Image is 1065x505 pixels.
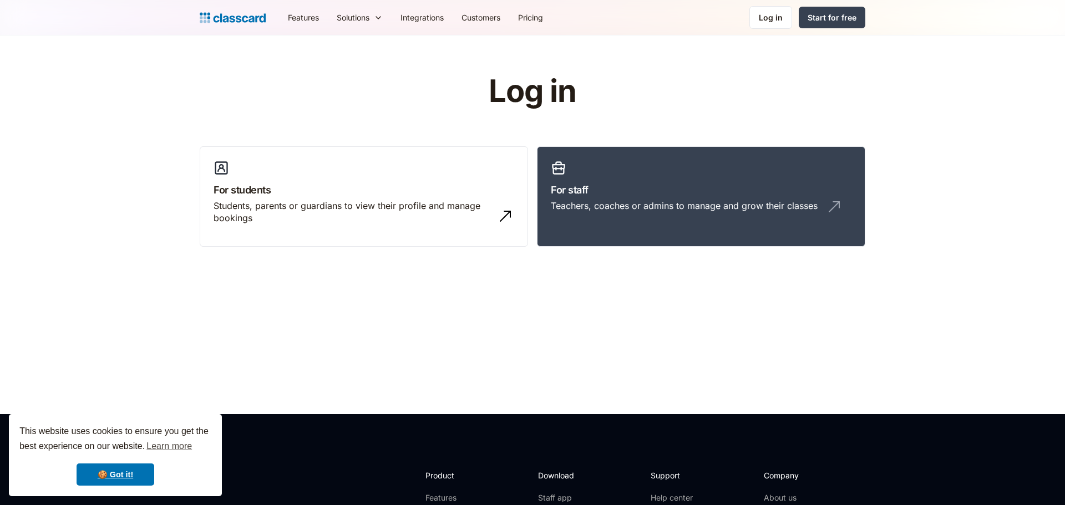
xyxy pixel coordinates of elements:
h2: Product [425,470,485,481]
h2: Download [538,470,584,481]
div: Teachers, coaches or admins to manage and grow their classes [551,200,818,212]
a: Help center [651,492,696,503]
a: Customers [453,5,509,30]
h3: For staff [551,182,851,197]
a: learn more about cookies [145,438,194,455]
a: Start for free [799,7,865,28]
div: Start for free [808,12,856,23]
a: dismiss cookie message [77,463,154,486]
a: Staff app [538,492,584,503]
a: Integrations [392,5,453,30]
a: For studentsStudents, parents or guardians to view their profile and manage bookings [200,146,528,247]
span: This website uses cookies to ensure you get the best experience on our website. [19,425,211,455]
a: Features [425,492,485,503]
h2: Support [651,470,696,481]
h3: For students [214,182,514,197]
h2: Company [764,470,838,481]
div: Solutions [328,5,392,30]
div: Solutions [337,12,369,23]
div: Log in [759,12,783,23]
a: Log in [749,6,792,29]
a: Features [279,5,328,30]
a: Pricing [509,5,552,30]
a: home [200,10,266,25]
a: For staffTeachers, coaches or admins to manage and grow their classes [537,146,865,247]
h1: Log in [357,74,709,109]
a: About us [764,492,838,503]
div: Students, parents or guardians to view their profile and manage bookings [214,200,492,225]
div: cookieconsent [9,414,222,496]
